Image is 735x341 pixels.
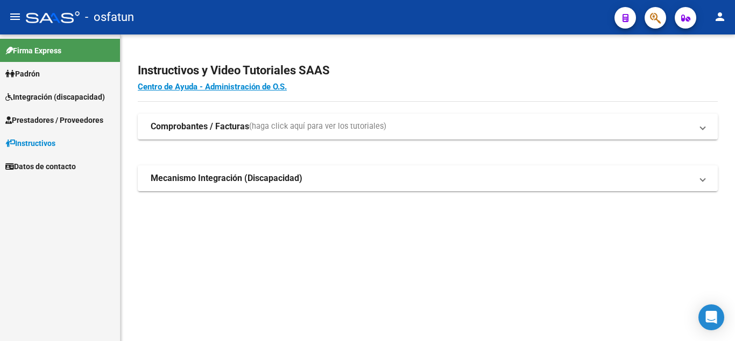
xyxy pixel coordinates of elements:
span: Prestadores / Proveedores [5,114,103,126]
span: Firma Express [5,45,61,57]
strong: Mecanismo Integración (Discapacidad) [151,172,302,184]
mat-icon: menu [9,10,22,23]
mat-expansion-panel-header: Mecanismo Integración (Discapacidad) [138,165,718,191]
span: Padrón [5,68,40,80]
span: Datos de contacto [5,161,76,172]
a: Centro de Ayuda - Administración de O.S. [138,82,287,92]
mat-icon: person [713,10,726,23]
span: (haga click aquí para ver los tutoriales) [249,121,386,133]
div: Open Intercom Messenger [698,304,724,330]
h2: Instructivos y Video Tutoriales SAAS [138,60,718,81]
span: - osfatun [85,5,134,29]
strong: Comprobantes / Facturas [151,121,249,133]
mat-expansion-panel-header: Comprobantes / Facturas(haga click aquí para ver los tutoriales) [138,114,718,140]
span: Integración (discapacidad) [5,91,105,103]
span: Instructivos [5,137,55,149]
